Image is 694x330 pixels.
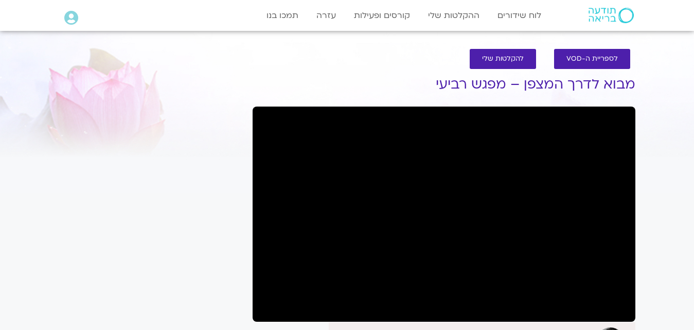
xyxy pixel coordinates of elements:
a: לספריית ה-VOD [554,49,630,69]
a: לוח שידורים [492,6,546,25]
a: ההקלטות שלי [423,6,485,25]
a: עזרה [311,6,341,25]
a: להקלטות שלי [470,49,536,69]
span: לספריית ה-VOD [566,55,618,63]
span: להקלטות שלי [482,55,524,63]
a: קורסים ופעילות [349,6,415,25]
img: תודעה בריאה [589,8,634,23]
h1: מבוא לדרך המצפן – מפגש רביעי [253,77,635,92]
a: תמכו בנו [261,6,304,25]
